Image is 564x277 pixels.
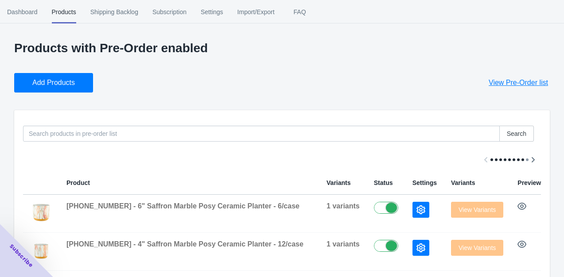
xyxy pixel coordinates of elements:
[30,202,52,223] img: 7619-06-3044.jpg
[412,179,437,186] span: Settings
[507,130,526,137] span: Search
[8,242,35,269] span: Subscribe
[52,0,76,23] span: Products
[478,73,559,92] button: View Pre-Order list
[23,126,500,142] input: Search products in pre-order list
[7,0,38,23] span: Dashboard
[374,179,393,186] span: Status
[327,202,360,210] span: 1 variants
[14,73,93,92] button: Add Products
[66,179,90,186] span: Product
[237,0,275,23] span: Import/Export
[289,0,311,23] span: FAQ
[327,179,350,186] span: Variants
[327,240,360,248] span: 1 variants
[489,78,548,87] span: View Pre-Order list
[32,78,75,87] span: Add Products
[499,126,534,142] button: Search
[517,179,541,186] span: Preview
[66,240,303,248] span: [PHONE_NUMBER] - 4" Saffron Marble Posy Ceramic Planter - 12/case
[201,0,223,23] span: Settings
[14,41,550,55] p: Products with Pre-Order enabled
[525,152,541,168] button: Scroll table right one column
[66,202,300,210] span: [PHONE_NUMBER] - 6" Saffron Marble Posy Ceramic Planter - 6/case
[90,0,138,23] span: Shipping Backlog
[451,179,475,186] span: Variants
[152,0,187,23] span: Subscription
